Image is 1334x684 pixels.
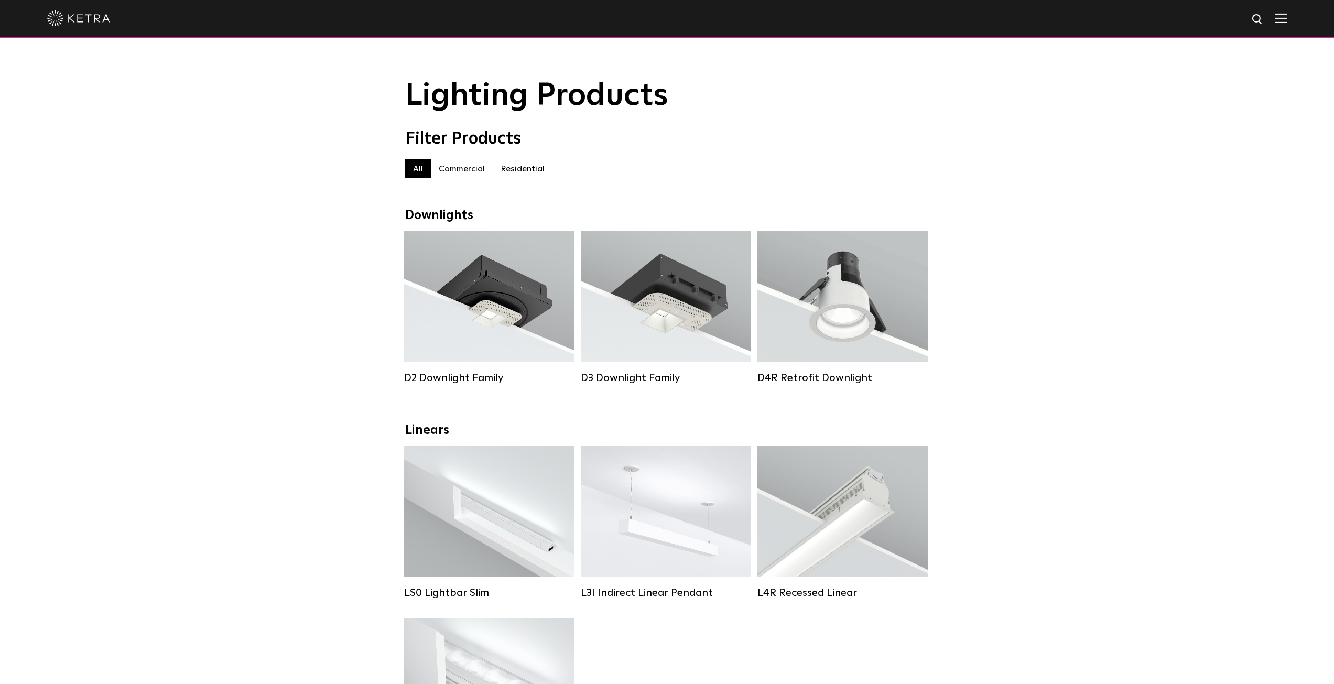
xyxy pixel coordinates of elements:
[404,446,574,603] a: LS0 Lightbar Slim Lumen Output:200 / 350Colors:White / BlackControl:X96 Controller
[757,372,928,384] div: D4R Retrofit Downlight
[757,446,928,603] a: L4R Recessed Linear Lumen Output:400 / 600 / 800 / 1000Colors:White / BlackControl:Lutron Clear C...
[404,587,574,599] div: LS0 Lightbar Slim
[47,10,110,26] img: ketra-logo-2019-white
[581,446,751,603] a: L3I Indirect Linear Pendant Lumen Output:400 / 600 / 800 / 1000Housing Colors:White / BlackContro...
[493,159,552,178] label: Residential
[581,587,751,599] div: L3I Indirect Linear Pendant
[405,208,929,223] div: Downlights
[405,159,431,178] label: All
[757,587,928,599] div: L4R Recessed Linear
[1275,13,1287,23] img: Hamburger%20Nav.svg
[1251,13,1264,26] img: search icon
[405,129,929,149] div: Filter Products
[431,159,493,178] label: Commercial
[405,80,668,112] span: Lighting Products
[581,231,751,388] a: D3 Downlight Family Lumen Output:700 / 900 / 1100Colors:White / Black / Silver / Bronze / Paintab...
[404,231,574,388] a: D2 Downlight Family Lumen Output:1200Colors:White / Black / Gloss Black / Silver / Bronze / Silve...
[581,372,751,384] div: D3 Downlight Family
[405,423,929,438] div: Linears
[404,372,574,384] div: D2 Downlight Family
[757,231,928,388] a: D4R Retrofit Downlight Lumen Output:800Colors:White / BlackBeam Angles:15° / 25° / 40° / 60°Watta...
